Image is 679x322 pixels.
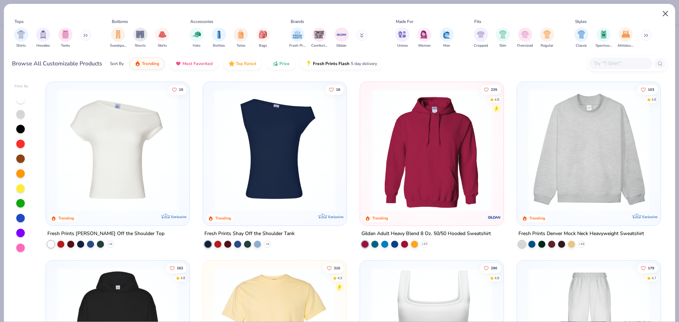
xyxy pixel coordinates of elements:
div: filter for Gildan [335,28,349,48]
img: Gildan Image [336,29,347,40]
button: Like [323,263,344,273]
img: TopRated.gif [229,61,234,66]
button: Like [480,84,501,94]
div: Filter By [14,84,29,89]
div: filter for Shorts [133,28,147,48]
span: Sweatpants [110,43,126,48]
div: Sort By [110,60,124,67]
img: 5716b33b-ee27-473a-ad8a-9b8687048459 [210,89,339,211]
span: Totes [237,43,245,48]
div: filter for Sportswear [596,28,612,48]
img: Athleisure Image [622,30,630,39]
div: filter for Unisex [395,28,410,48]
button: filter button [474,28,488,48]
span: Gildan [336,43,347,48]
span: Shorts [135,43,146,48]
button: filter button [596,28,612,48]
div: filter for Skirts [155,28,169,48]
span: Price [279,61,290,66]
span: 310 [334,266,340,270]
button: Top Rated [224,58,261,70]
span: Athleisure [617,43,634,48]
button: filter button [133,28,147,48]
img: Slim Image [499,30,507,39]
span: Fresh Prints Flash [313,61,349,66]
img: Men Image [443,30,451,39]
button: Like [325,84,344,94]
div: filter for Oversized [517,28,533,48]
span: 262 [177,266,184,270]
span: Exclusive [328,215,343,219]
img: Regular Image [543,30,551,39]
div: filter for Slim [496,28,510,48]
button: filter button [256,28,270,48]
img: f5d85501-0dbb-4ee4-b115-c08fa3845d83 [524,89,654,211]
img: flash.gif [306,61,312,66]
img: a164e800-7022-4571-a324-30c76f641635 [496,89,626,211]
button: Most Favorited [170,58,218,70]
div: 4.8 [651,97,656,102]
button: filter button [110,28,126,48]
button: filter button [58,28,72,48]
img: Tanks Image [62,30,69,39]
div: filter for Regular [540,28,554,48]
div: Accessories [190,18,213,25]
span: Hoodies [36,43,50,48]
div: filter for Totes [234,28,248,48]
div: Fresh Prints [PERSON_NAME] Off the Shoulder Top [47,229,164,238]
img: Sweatpants Image [114,30,122,39]
span: Most Favorited [182,61,213,66]
img: Totes Image [237,30,245,39]
span: Classic [576,43,587,48]
div: Fits [474,18,481,25]
button: Close [659,7,672,21]
div: filter for Hats [190,28,204,48]
div: filter for Tanks [58,28,72,48]
img: af1e0f41-62ea-4e8f-9b2b-c8bb59fc549d [339,89,469,211]
button: Fresh Prints Flash5 day delivery [301,58,382,70]
img: Bottles Image [215,30,223,39]
span: Bottles [213,43,225,48]
button: filter button [311,28,327,48]
img: Hoodies Image [39,30,47,39]
button: Like [167,263,187,273]
button: Like [480,263,501,273]
span: 5 day delivery [351,60,377,68]
img: Shirts Image [17,30,25,39]
img: Skirts Image [158,30,167,39]
div: filter for Bottles [212,28,226,48]
button: filter button [212,28,226,48]
button: Trending [129,58,164,70]
span: Unisex [397,43,408,48]
div: 4.9 [337,275,342,281]
img: Classic Image [578,30,586,39]
div: filter for Athleisure [617,28,634,48]
button: filter button [234,28,248,48]
span: Sportswear [596,43,612,48]
img: Gildan logo [487,210,501,224]
span: + 10 [579,242,584,246]
span: 103 [648,88,654,91]
span: Oversized [517,43,533,48]
span: 18 [336,88,340,91]
span: Comfort Colors [311,43,327,48]
button: Price [267,58,295,70]
span: + 37 [422,242,427,246]
span: Hats [193,43,201,48]
button: filter button [574,28,588,48]
span: Exclusive [171,215,186,219]
button: filter button [155,28,169,48]
span: 179 [648,266,654,270]
span: Exclusive [642,215,657,219]
img: a1c94bf0-cbc2-4c5c-96ec-cab3b8502a7f [53,89,182,211]
button: filter button [289,28,306,48]
div: filter for Hoodies [36,28,50,48]
div: Made For [396,18,413,25]
div: filter for Bags [256,28,270,48]
span: Tanks [61,43,70,48]
img: Comfort Colors Image [314,29,325,40]
img: Shorts Image [136,30,144,39]
span: Men [443,43,450,48]
button: filter button [190,28,204,48]
button: Like [637,263,658,273]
